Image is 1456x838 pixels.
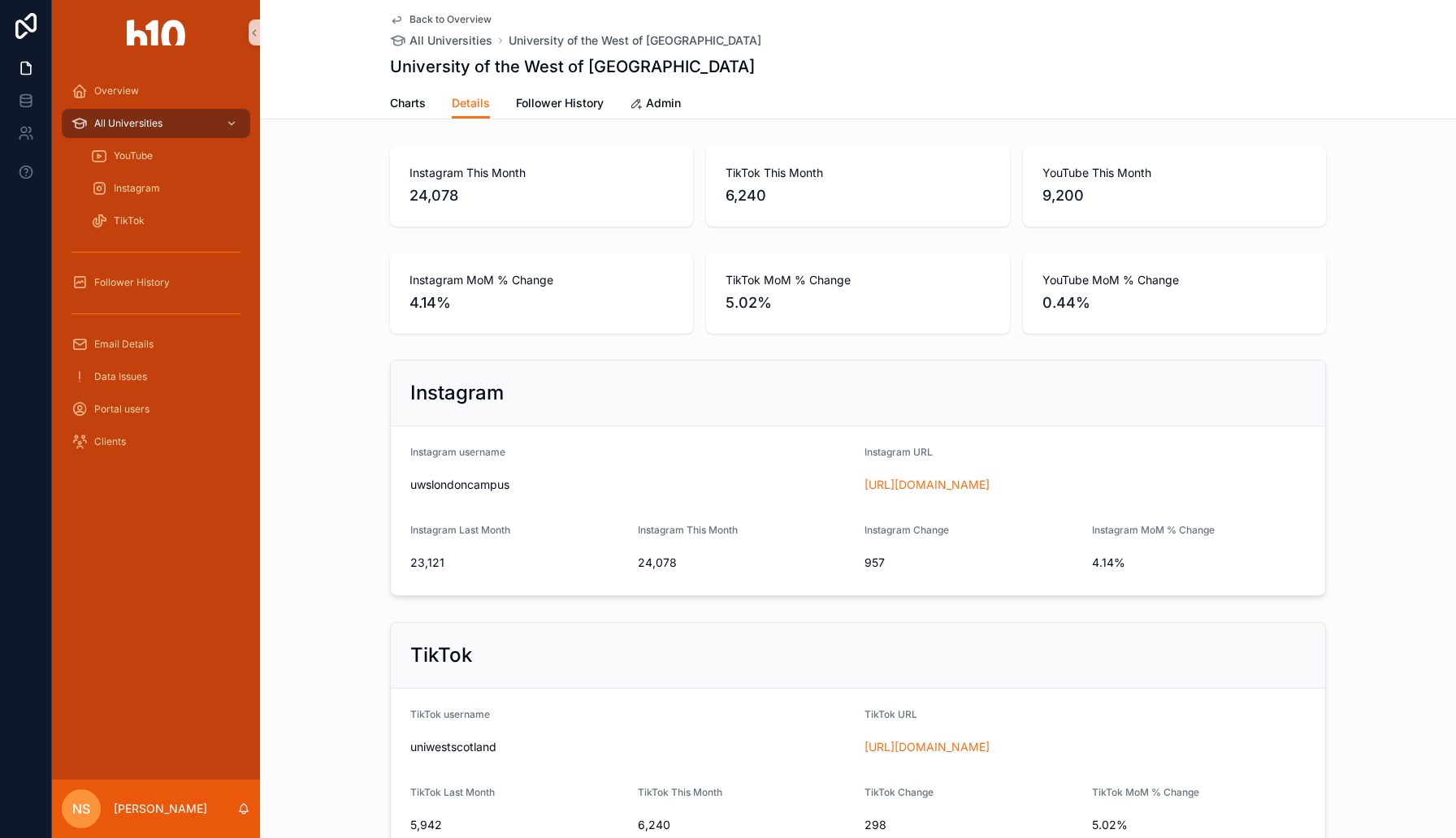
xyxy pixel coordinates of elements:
[94,84,139,97] span: Overview
[726,165,990,181] span: TikTok This Month
[390,32,492,49] a: All Universities
[1092,524,1215,536] span: Instagram MoM % Change
[638,817,852,833] span: 6,240
[409,292,674,314] span: 4.14%
[62,427,250,456] a: Clients
[1092,817,1306,833] span: 5.02%
[1092,555,1306,571] span: 4.14%
[726,184,990,207] span: 6,240
[410,446,505,458] span: Instagram username
[94,338,154,351] span: Email Details
[94,276,170,289] span: Follower History
[864,740,990,754] a: [URL][DOMAIN_NAME]
[390,95,426,111] span: Charts
[94,370,147,383] span: Data Issues
[410,477,509,491] span: uwslondoncampus
[390,13,492,26] a: Back to Overview
[1042,292,1306,314] span: 0.44%
[452,89,490,119] a: Details
[62,268,250,297] a: Follower History
[410,708,490,720] span: TikTok username
[81,174,250,203] a: Instagram
[410,524,510,536] span: Instagram Last Month
[1042,165,1306,181] span: YouTube This Month
[646,95,681,111] span: Admin
[114,149,153,162] span: YouTube
[638,786,722,798] span: TikTok This Month
[94,435,126,448] span: Clients
[726,292,990,314] span: 5.02%
[62,76,250,106] a: Overview
[62,109,250,138] a: All Universities
[81,206,250,235] a: TikTok
[410,786,495,798] span: TikTok Last Month
[1092,786,1199,798] span: TikTok MoM % Change
[127,19,185,45] img: App logo
[409,32,492,49] span: All Universities
[409,272,674,288] span: Instagram MoM % Change
[1042,184,1306,207] span: 9,200
[114,182,160,195] span: Instagram
[1042,272,1306,288] span: YouTube MoM % Change
[864,555,1079,571] span: 957
[409,165,674,181] span: Instagram This Month
[864,708,917,720] span: TikTok URL
[72,799,90,819] span: NS
[864,817,1079,833] span: 298
[410,380,504,406] h2: Instagram
[390,55,755,78] h1: University of the West of [GEOGRAPHIC_DATA]
[390,89,426,121] a: Charts
[452,95,490,111] span: Details
[114,801,207,817] p: [PERSON_NAME]
[94,117,162,130] span: All Universities
[62,395,250,424] a: Portal users
[638,555,852,571] span: 24,078
[864,524,949,536] span: Instagram Change
[509,32,761,49] a: University of the West of [GEOGRAPHIC_DATA]
[81,141,250,171] a: YouTube
[410,642,472,668] h2: TikTok
[410,739,851,755] span: uniwestscotland
[94,403,149,416] span: Portal users
[409,184,674,207] span: 24,078
[516,89,604,121] a: Follower History
[638,524,738,536] span: Instagram This Month
[410,817,625,833] span: 5,942
[62,362,250,391] a: Data Issues
[864,477,990,491] a: [URL][DOMAIN_NAME]
[114,214,145,227] span: TikTok
[62,330,250,359] a: Email Details
[864,786,934,798] span: TikTok Change
[52,65,260,477] div: scrollable content
[630,89,681,121] a: Admin
[516,95,604,111] span: Follower History
[410,555,625,571] span: 23,121
[409,13,492,26] span: Back to Overview
[864,446,933,458] span: Instagram URL
[726,272,990,288] span: TikTok MoM % Change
